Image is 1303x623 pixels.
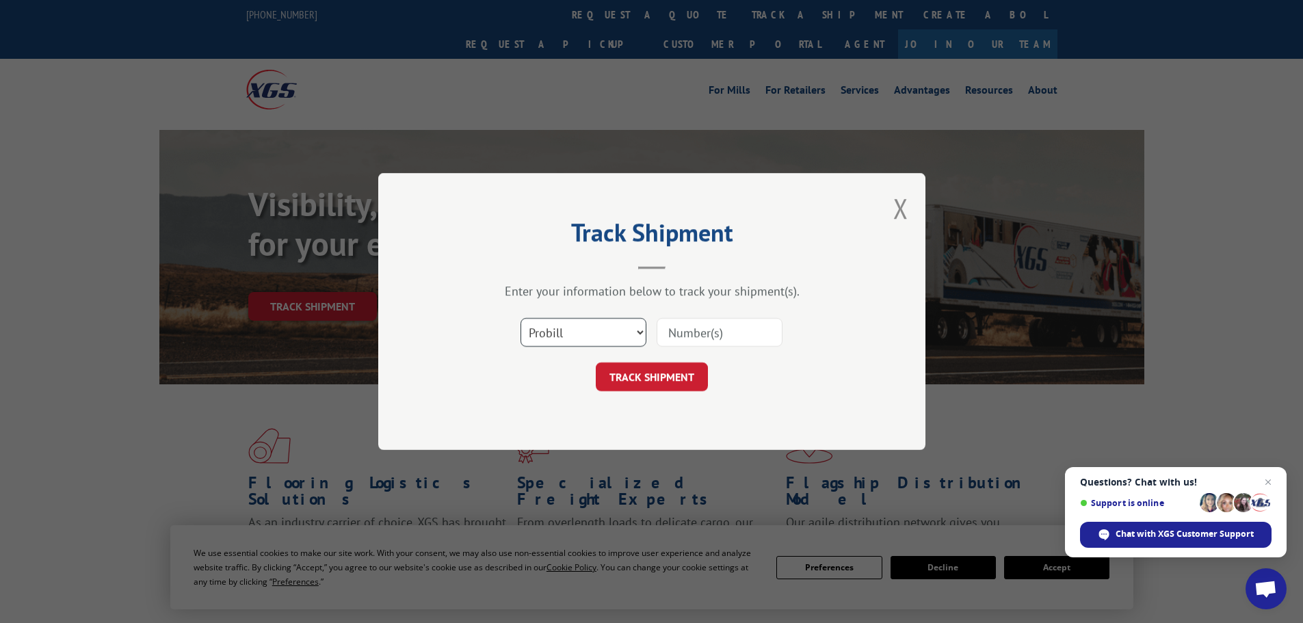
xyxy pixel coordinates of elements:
[893,190,908,226] button: Close modal
[1080,498,1195,508] span: Support is online
[447,223,857,249] h2: Track Shipment
[1246,568,1287,609] div: Open chat
[657,318,782,347] input: Number(s)
[1116,528,1254,540] span: Chat with XGS Customer Support
[1260,474,1276,490] span: Close chat
[596,362,708,391] button: TRACK SHIPMENT
[1080,477,1272,488] span: Questions? Chat with us!
[447,283,857,299] div: Enter your information below to track your shipment(s).
[1080,522,1272,548] div: Chat with XGS Customer Support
